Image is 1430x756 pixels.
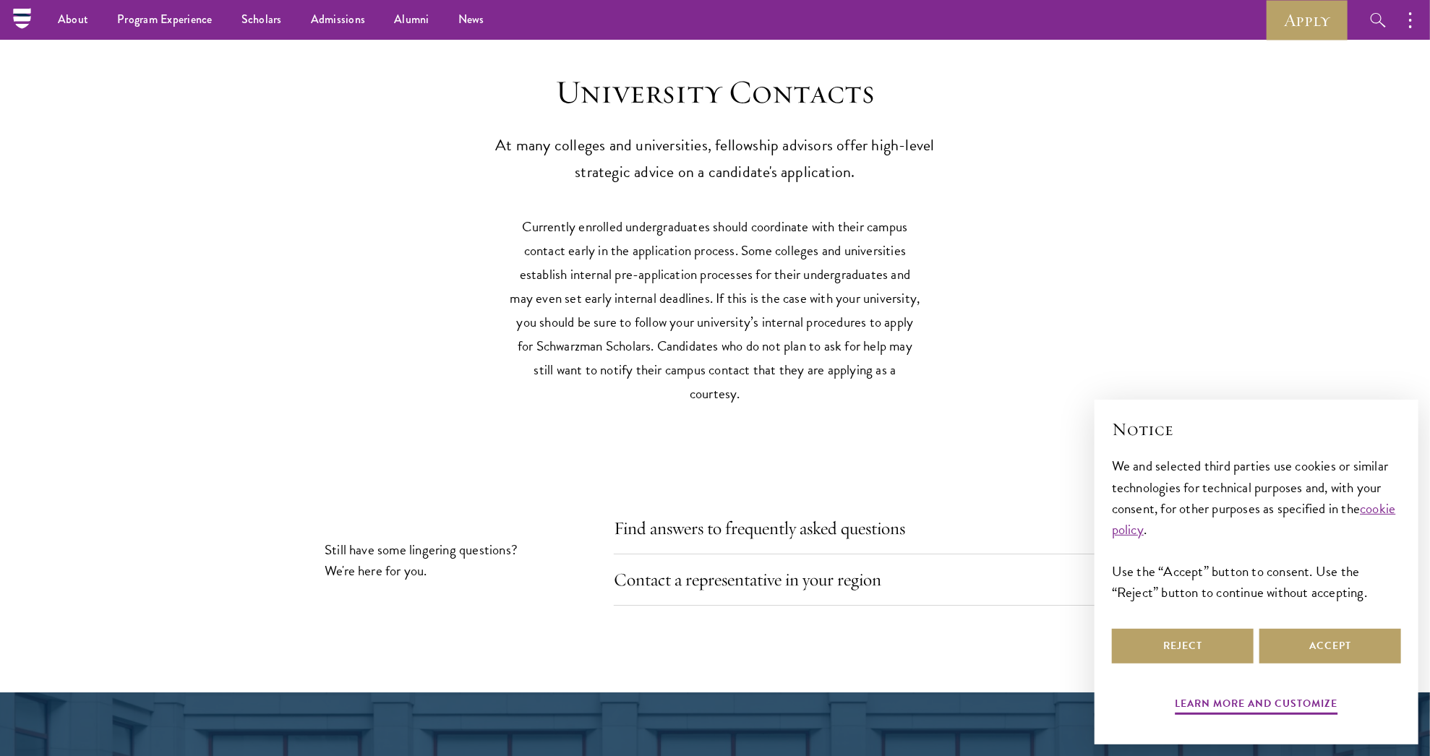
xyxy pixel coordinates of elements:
p: Still have some lingering questions? We're here for you. [325,539,520,581]
button: Reject [1112,629,1254,663]
button: Accept [1259,629,1401,663]
a: Contact a representative in your region [614,568,881,590]
p: At many colleges and universities, fellowship advisors offer high-level strategic advice on a can... [491,132,939,186]
h2: Notice [1112,417,1401,442]
div: We and selected third parties use cookies or similar technologies for technical purposes and, wit... [1112,455,1401,602]
h3: University Contacts [491,72,939,113]
a: cookie policy [1112,498,1396,540]
a: Find answers to frequently asked questions [614,517,905,539]
p: Currently enrolled undergraduates should coordinate with their campus contact early in the applic... [509,215,921,405]
button: Learn more and customize [1176,695,1338,717]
